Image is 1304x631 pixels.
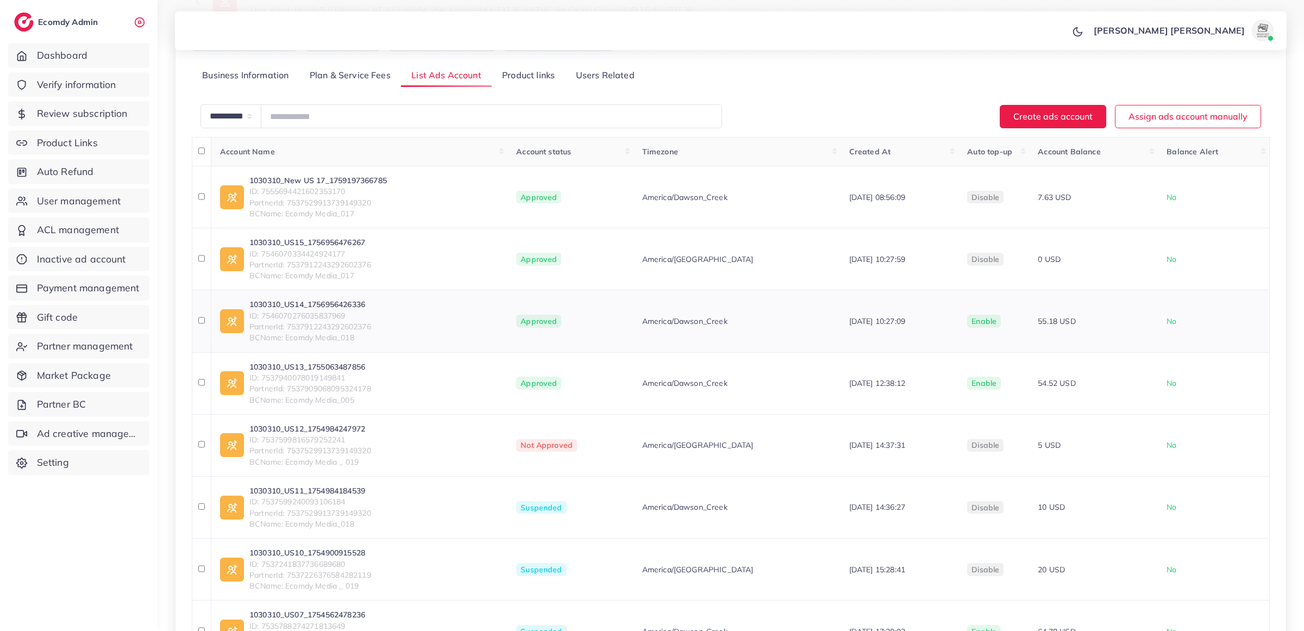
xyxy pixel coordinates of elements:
[8,276,149,301] a: Payment management
[1094,24,1245,37] p: [PERSON_NAME] [PERSON_NAME]
[220,185,244,209] img: ic-ad-info.7fc67b75.svg
[249,457,371,467] span: BCName: Ecomdy Media _ 019
[849,440,905,450] span: [DATE] 14:37:31
[14,13,101,32] a: logoEcomdy Admin
[249,175,387,186] a: 1030310_New US 17_1759197366785
[249,197,387,208] span: PartnerId: 7537529913739149320
[37,223,119,237] span: ACL management
[249,485,371,496] a: 1030310_US11_1754984184539
[1167,565,1176,574] span: No
[971,378,996,388] span: enable
[642,316,728,327] span: America/Dawson_Creek
[249,609,371,620] a: 1030310_US07_1754562478236
[8,217,149,242] a: ACL management
[37,455,69,470] span: Setting
[249,321,371,332] span: PartnerId: 7537912243292602376
[565,64,644,88] a: Users Related
[1038,316,1075,326] span: 55.18 USD
[971,503,999,513] span: disable
[1167,502,1176,512] span: No
[516,315,561,328] span: Approved
[849,254,905,264] span: [DATE] 10:27:59
[1252,20,1274,41] img: avatar
[37,339,133,353] span: Partner management
[849,565,905,574] span: [DATE] 15:28:41
[1038,254,1061,264] span: 0 USD
[37,368,111,383] span: Market Package
[642,254,754,265] span: America/[GEOGRAPHIC_DATA]
[8,450,149,475] a: Setting
[249,270,371,281] span: BCName: Ecomdy Media_017
[249,248,371,259] span: ID: 7546070334424924177
[1038,192,1071,202] span: 7.63 USD
[1038,440,1061,450] span: 5 USD
[220,433,244,457] img: ic-ad-info.7fc67b75.svg
[516,377,561,390] span: Approved
[971,254,999,264] span: disable
[516,501,566,514] span: Suspended
[249,361,371,372] a: 1030310_US13_1755063487856
[249,580,371,591] span: BCName: Ecomdy Media _ 019
[642,378,728,389] span: America/Dawson_Creek
[1167,147,1218,157] span: Balance Alert
[220,496,244,520] img: ic-ad-info.7fc67b75.svg
[971,440,999,450] span: disable
[249,186,387,197] span: ID: 7555694421602353170
[1038,378,1075,388] span: 54.52 USD
[1167,192,1176,202] span: No
[642,192,728,203] span: America/Dawson_Creek
[1167,440,1176,450] span: No
[971,192,999,202] span: disable
[249,259,371,270] span: PartnerId: 7537912243292602376
[249,518,371,529] span: BCName: Ecomdy Media_018
[8,189,149,214] a: User management
[249,372,371,383] span: ID: 7537940078019149841
[516,147,571,157] span: Account status
[249,570,371,580] span: PartnerId: 7537226376584282119
[516,439,577,452] span: Not Approved
[642,564,754,575] span: America/[GEOGRAPHIC_DATA]
[249,423,371,434] a: 1030310_US12_1754984247972
[220,371,244,395] img: ic-ad-info.7fc67b75.svg
[220,558,244,582] img: ic-ad-info.7fc67b75.svg
[516,253,561,266] span: Approved
[249,237,371,248] a: 1030310_US15_1756956476267
[967,147,1012,157] span: Auto top-up
[249,332,371,343] span: BCName: Ecomdy Media_018
[37,194,121,208] span: User management
[1167,316,1176,326] span: No
[249,508,371,518] span: PartnerId: 7537529913739149320
[249,547,371,558] a: 1030310_US10_1754900915528
[249,310,371,321] span: ID: 7546070276035837969
[971,316,996,326] span: enable
[1038,565,1065,574] span: 20 USD
[249,496,371,507] span: ID: 7537599240093106184
[249,383,371,394] span: PartnerId: 7537909068095324178
[8,159,149,184] a: Auto Refund
[8,363,149,388] a: Market Package
[849,192,905,202] span: [DATE] 08:56:09
[849,316,905,326] span: [DATE] 10:27:09
[8,305,149,330] a: Gift code
[249,208,387,219] span: BCName: Ecomdy Media_017
[192,64,299,88] a: Business Information
[37,281,140,295] span: Payment management
[8,392,149,417] a: Partner BC
[37,165,94,179] span: Auto Refund
[516,191,561,204] span: Approved
[37,252,126,266] span: Inactive ad account
[849,147,891,157] span: Created At
[849,502,905,512] span: [DATE] 14:36:27
[1038,147,1100,157] span: Account Balance
[642,502,728,513] span: America/Dawson_Creek
[1088,20,1278,41] a: [PERSON_NAME] [PERSON_NAME]avatar
[220,309,244,333] img: ic-ad-info.7fc67b75.svg
[642,440,754,451] span: America/[GEOGRAPHIC_DATA]
[8,130,149,155] a: Product Links
[8,334,149,359] a: Partner management
[492,64,565,88] a: Product links
[8,247,149,272] a: Inactive ad account
[8,43,149,68] a: Dashboard
[37,136,98,150] span: Product Links
[249,445,371,456] span: PartnerId: 7537529913739149320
